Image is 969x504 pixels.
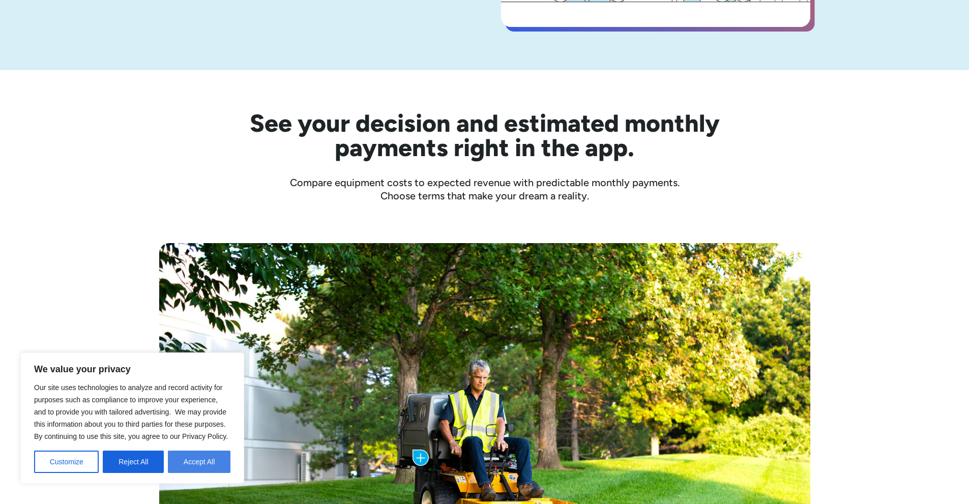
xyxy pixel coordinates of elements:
[34,451,99,473] button: Customize
[413,450,429,466] img: Plus icon with blue background
[159,176,810,202] div: Compare equipment costs to expected revenue with predictable monthly payments. Choose terms that ...
[34,383,228,440] span: Our site uses technologies to analyze and record activity for purposes such as compliance to impr...
[103,451,164,473] button: Reject All
[168,451,230,473] button: Accept All
[20,352,244,484] div: We value your privacy
[200,111,770,160] h2: See your decision and estimated monthly payments right in the app.
[34,363,230,375] p: We value your privacy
